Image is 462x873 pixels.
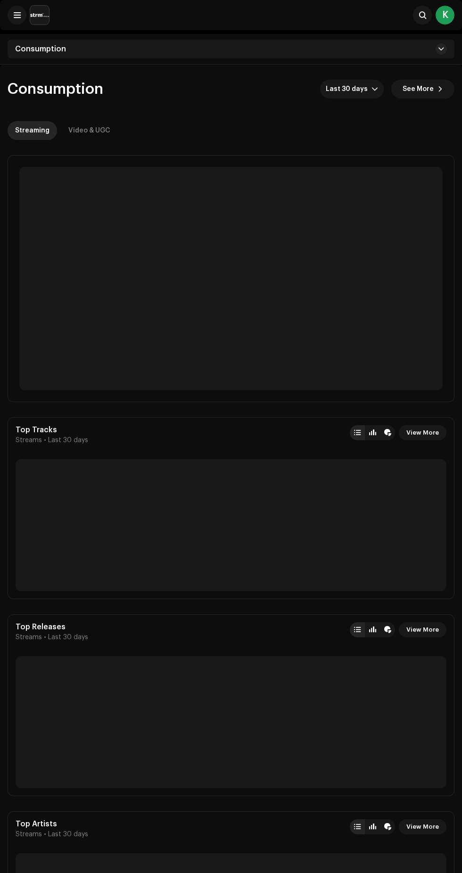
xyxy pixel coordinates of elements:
div: dropdown trigger [371,80,378,99]
button: View More [399,819,446,834]
span: Streams [16,831,42,838]
button: View More [399,425,446,440]
span: Streams [16,634,42,641]
span: Consumption [8,82,103,97]
span: Streams [16,436,42,444]
span: Last 30 days [48,436,88,444]
div: Top Tracks [16,425,88,435]
span: • [44,634,46,641]
button: See More [391,80,454,99]
div: Video & UGC [68,121,110,140]
button: View More [399,622,446,637]
span: Last 30 days [48,831,88,838]
span: Consumption [15,45,66,53]
div: Top Releases [16,622,88,632]
div: Top Artists [16,819,88,829]
img: 408b884b-546b-4518-8448-1008f9c76b02 [30,6,49,25]
span: Last 30 days [48,634,88,641]
span: See More [403,80,434,99]
span: Last 30 days [326,80,371,99]
div: K [436,6,454,25]
span: • [44,831,46,838]
div: Streaming [15,121,49,140]
span: View More [406,620,439,639]
span: View More [406,817,439,836]
span: • [44,436,46,444]
span: View More [406,423,439,442]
